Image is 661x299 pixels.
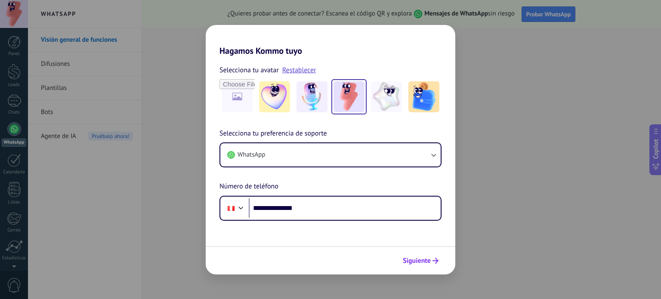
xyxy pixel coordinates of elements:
[223,199,239,217] div: Peru: + 51
[219,181,278,192] span: Número de teléfono
[403,258,431,264] span: Siguiente
[259,81,290,112] img: -1.jpeg
[282,66,316,74] a: Restablecer
[371,81,402,112] img: -4.jpeg
[399,253,442,268] button: Siguiente
[206,25,455,56] h2: Hagamos Kommo tuyo
[334,81,364,112] img: -3.jpeg
[219,65,279,76] span: Selecciona tu avatar
[408,81,439,112] img: -5.jpeg
[297,81,327,112] img: -2.jpeg
[238,151,265,159] span: WhatsApp
[219,128,327,139] span: Selecciona tu preferencia de soporte
[220,143,441,166] button: WhatsApp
